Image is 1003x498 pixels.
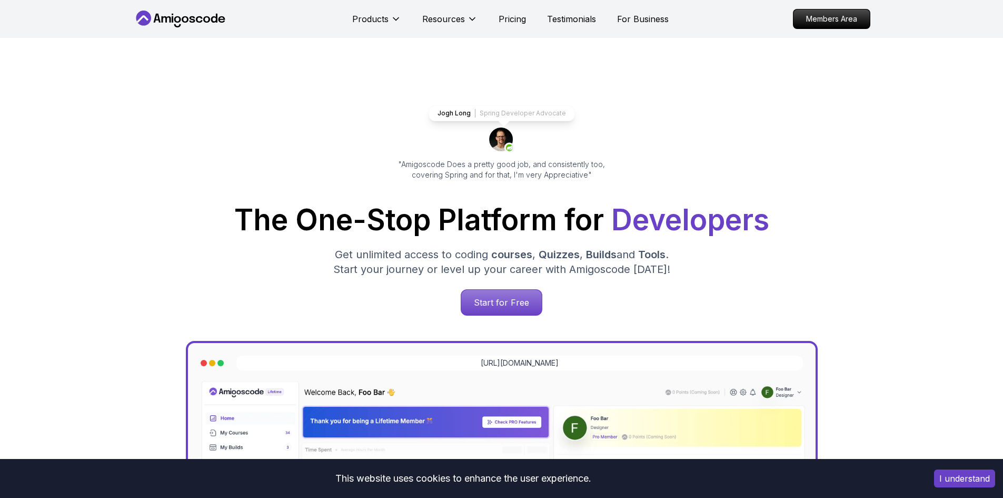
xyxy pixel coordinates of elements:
[352,13,401,34] button: Products
[480,109,566,118] p: Spring Developer Advocate
[384,159,620,180] p: "Amigoscode Does a pretty good job, and consistently too, covering Spring and for that, I'm very ...
[793,9,870,28] p: Members Area
[8,467,918,490] div: This website uses cookies to enhance the user experience.
[489,128,514,153] img: josh long
[617,13,669,25] a: For Business
[422,13,478,34] button: Resources
[586,248,617,261] span: Builds
[461,289,542,316] a: Start for Free
[934,470,995,487] button: Accept cookies
[547,13,596,25] a: Testimonials
[491,248,532,261] span: courses
[638,248,666,261] span: Tools
[611,202,769,237] span: Developers
[422,13,465,25] p: Resources
[539,248,580,261] span: Quizzes
[499,13,526,25] a: Pricing
[325,247,679,277] p: Get unlimited access to coding , , and . Start your journey or level up your career with Amigosco...
[142,206,862,235] h1: The One-Stop Platform for
[481,358,559,368] a: [URL][DOMAIN_NAME]
[461,290,542,315] p: Start for Free
[793,9,870,29] a: Members Area
[438,109,471,118] p: Jogh Long
[352,13,389,25] p: Products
